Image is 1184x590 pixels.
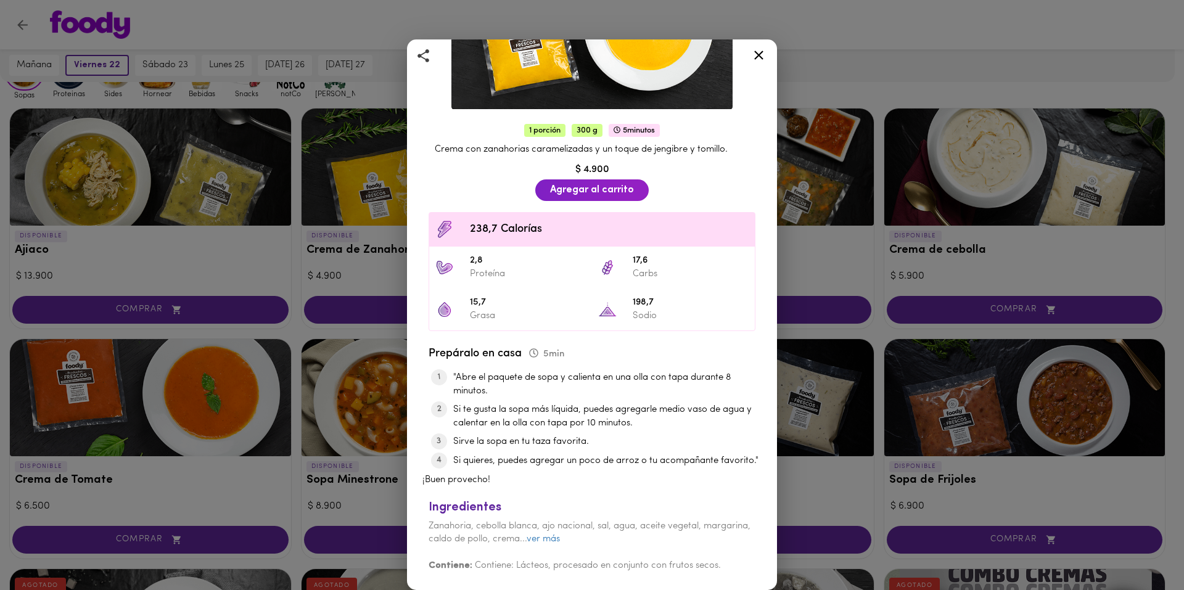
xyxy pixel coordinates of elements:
[435,300,454,319] img: 15,7 Grasa
[527,535,560,544] a: ver más
[633,309,749,322] p: Sodio
[453,403,762,430] li: Si te gusta la sopa más líquida, puedes agregarle medio vaso de agua y calentar en la olla con ta...
[429,561,472,570] b: Contiene:
[453,454,762,467] li: Si quieres, puedes agregar un poco de arroz o tu acompañante favorito."
[422,163,762,177] div: $ 4.900
[633,296,749,310] span: 198,7
[633,268,749,281] p: Carbs
[422,340,762,487] div: ¡Buen provecho!
[529,350,564,359] span: 5 min
[470,268,586,281] p: Proteína
[435,145,728,154] span: Crema con zanahorias caramelizadas y un toque de jengibre y tomillo.
[609,124,660,137] span: 5 minutos
[470,254,586,268] span: 2,8
[470,221,749,238] span: 238,7 Calorías
[535,179,649,201] button: Agregar al carrito
[429,522,750,544] span: Zanahoria, cebolla blanca, ajo nacional, sal, agua, aceite vegetal, margarina, caldo de pollo, cr...
[429,499,755,517] div: Ingredientes
[572,124,602,137] span: 300 g
[453,371,762,398] li: "Abre el paquete de sopa y calienta en una olla con tapa durante 8 minutos.
[524,124,565,137] span: 1 porción
[598,300,617,319] img: 198,7 Sodio
[470,309,586,322] p: Grasa
[453,435,762,448] li: Sirve la sopa en tu taza favorita.
[470,296,586,310] span: 15,7
[429,546,755,573] div: Contiene: Lácteos, procesado en conjunto con frutos secos.
[550,184,634,196] span: Agregar al carrito
[1112,518,1172,578] iframe: Messagebird Livechat Widget
[633,254,749,268] span: 17,6
[435,220,454,239] img: Contenido calórico
[435,258,454,277] img: 2,8 Proteína
[429,348,564,359] span: Prepáralo en casa
[598,258,617,277] img: 17,6 Carbs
